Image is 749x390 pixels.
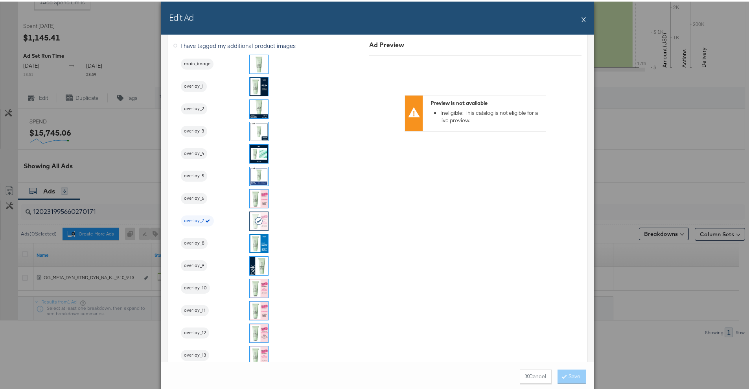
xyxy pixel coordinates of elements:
span: overlay_4 [181,149,207,155]
div: overlay_4 [181,147,207,158]
div: overlay_5 [181,169,207,180]
div: overlay_12 [181,326,209,337]
span: overlay_7 [181,216,214,223]
img: NEi9bE07gKj8P3CHXEcKUg.jpg [250,345,268,363]
span: main_image [181,59,213,66]
img: redirect [250,53,268,72]
img: Hfb4MVEfhrUL4P3uosLpoA.jpg [250,98,268,117]
img: G_WNQcib0V1sZZ1AN1opiA.jpg [250,188,268,206]
span: overlay_10 [181,283,210,290]
span: overlay_9 [181,261,207,267]
span: overlay_3 [181,127,207,133]
strong: X [525,371,529,379]
img: DZLZBi4guqG2ZrVDbM6Xsg.jpg [250,76,268,94]
div: overlay_8 [181,236,208,247]
div: overlay_11 [181,304,209,315]
div: overlay_13 [181,348,209,359]
div: Preview is not available [431,98,542,105]
div: overlay_1 [181,79,207,90]
span: I have tagged my additional product images [180,40,296,48]
img: 90HMWBp81LjrJaNuAAUmww.jpg [250,121,268,139]
img: 49c1NYojcGgGdZOgVnqs5A.jpg [250,255,268,274]
img: 7n70XDfKFqji90iUrweRTw.jpg [250,143,268,162]
img: fj2s_O3vcb3a1fnXcY90Xw.jpg [250,166,268,184]
span: overlay_12 [181,328,209,335]
span: overlay_5 [181,171,207,178]
span: overlay_1 [181,82,207,88]
button: X [582,10,586,26]
span: overlay_13 [181,351,209,357]
div: overlay_3 [181,124,207,135]
div: overlay_9 [181,259,207,270]
span: overlay_8 [181,239,208,245]
span: overlay_6 [181,194,207,200]
span: overlay_2 [181,104,207,110]
div: overlay_6 [181,191,207,202]
img: G_WNQcib0V1sZZ1AN1opiA.jpg [250,300,268,318]
img: zgsGANP4mj6Rj3BDrsHJhw.jpg [250,278,268,296]
div: overlay_7 [181,214,214,225]
img: f14ryhBX2DjZk4P5xeX2fA.jpg [250,322,268,341]
li: Ineligible: This catalog is not eligible for a live preview. [440,108,542,122]
span: overlay_11 [181,306,209,312]
div: main_image [181,57,213,68]
img: KuvoXDCOGeX9iWxGvphxqQ.jpg [250,233,268,251]
button: XCancel [520,368,552,382]
div: overlay_10 [181,281,210,292]
div: overlay_2 [181,102,207,113]
h2: Edit Ad [169,10,193,22]
div: Ad Preview [369,39,582,48]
